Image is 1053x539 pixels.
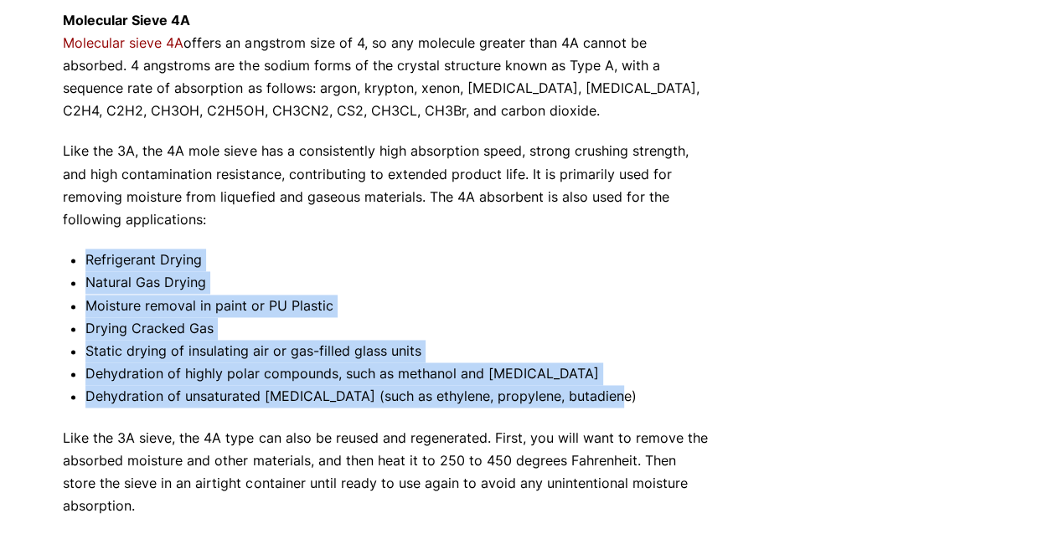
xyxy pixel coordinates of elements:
strong: Molecular Sieve 4A [63,12,190,28]
a: Molecular sieve 4A [63,34,183,51]
p: Like the 3A, the 4A mole sieve has a consistently high absorption speed, strong crushing strength... [63,140,707,231]
li: Refrigerant Drying [85,249,708,271]
li: Dehydration of unsaturated [MEDICAL_DATA] (such as ethylene, propylene, butadiene) [85,385,708,408]
p: Like the 3A sieve, the 4A type can also be reused and regenerated. First, you will want to remove... [63,426,707,517]
p: offers an angstrom size of 4, so any molecule greater than 4A cannot be absorbed. 4 angstroms are... [63,9,707,123]
li: Natural Gas Drying [85,271,708,294]
li: Dehydration of highly polar compounds, such as methanol and [MEDICAL_DATA] [85,362,708,385]
li: Static drying of insulating air or gas-filled glass units [85,340,708,362]
li: Drying Cracked Gas [85,317,708,340]
li: Moisture removal in paint or PU Plastic [85,295,708,317]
